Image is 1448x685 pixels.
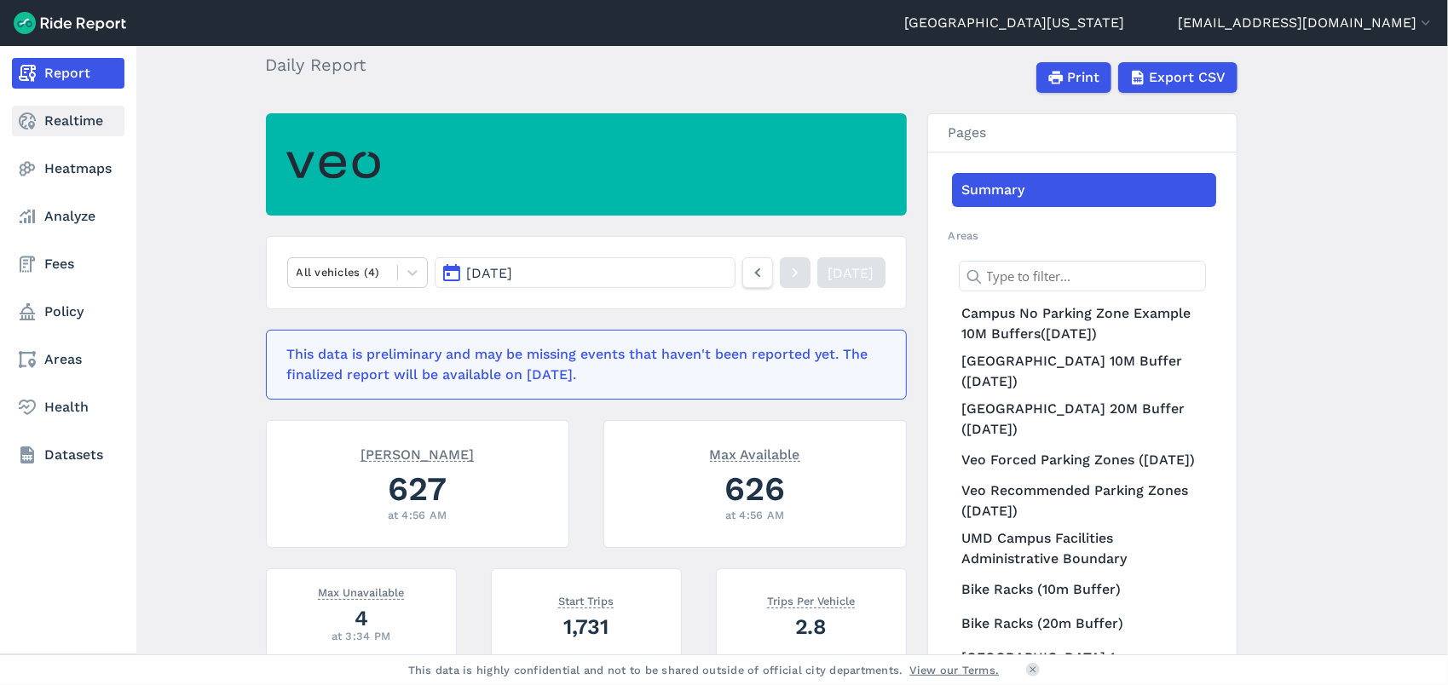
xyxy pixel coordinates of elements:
[625,465,886,512] div: 626
[512,612,661,642] div: 1,731
[287,603,436,633] div: 4
[287,507,548,523] div: at 4:56 AM
[1150,67,1226,88] span: Export CSV
[12,201,124,232] a: Analyze
[817,257,886,288] a: [DATE]
[12,153,124,184] a: Heatmaps
[737,612,886,642] div: 2.8
[952,573,1216,607] a: Bike Racks (10m Buffer)
[466,265,512,281] span: [DATE]
[286,141,380,188] img: Veo
[12,440,124,470] a: Datasets
[1068,67,1100,88] span: Print
[12,344,124,375] a: Areas
[710,445,800,462] span: Max Available
[952,477,1216,525] a: Veo Recommended Parking Zones ([DATE])
[12,106,124,136] a: Realtime
[949,227,1216,244] h2: Areas
[952,395,1216,443] a: [GEOGRAPHIC_DATA] 20M Buffer ([DATE])
[287,628,436,644] div: at 3:34 PM
[1178,13,1434,33] button: [EMAIL_ADDRESS][DOMAIN_NAME]
[1036,62,1111,93] button: Print
[952,443,1216,477] a: Veo Forced Parking Zones ([DATE])
[952,525,1216,573] a: UMD Campus Facilities Administrative Boundary
[12,249,124,279] a: Fees
[910,662,1000,678] a: View our Terms.
[904,13,1124,33] a: [GEOGRAPHIC_DATA][US_STATE]
[928,114,1237,153] h3: Pages
[361,445,474,462] span: [PERSON_NAME]
[435,257,735,288] button: [DATE]
[952,641,1216,675] a: [GEOGRAPHIC_DATA] 1
[318,583,404,600] span: Max Unavailable
[12,392,124,423] a: Health
[952,607,1216,641] a: Bike Racks (20m Buffer)
[767,591,855,608] span: Trips Per Vehicle
[287,344,875,385] div: This data is preliminary and may be missing events that haven't been reported yet. The finalized ...
[952,173,1216,207] a: Summary
[287,465,548,512] div: 627
[1118,62,1237,93] button: Export CSV
[266,52,377,78] h2: Daily Report
[959,261,1206,291] input: Type to filter...
[558,591,614,608] span: Start Trips
[952,300,1216,348] a: Campus No Parking Zone Example 10M Buffers([DATE])
[12,296,124,327] a: Policy
[12,58,124,89] a: Report
[625,507,886,523] div: at 4:56 AM
[14,12,126,34] img: Ride Report
[952,348,1216,395] a: [GEOGRAPHIC_DATA] 10M Buffer ([DATE])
